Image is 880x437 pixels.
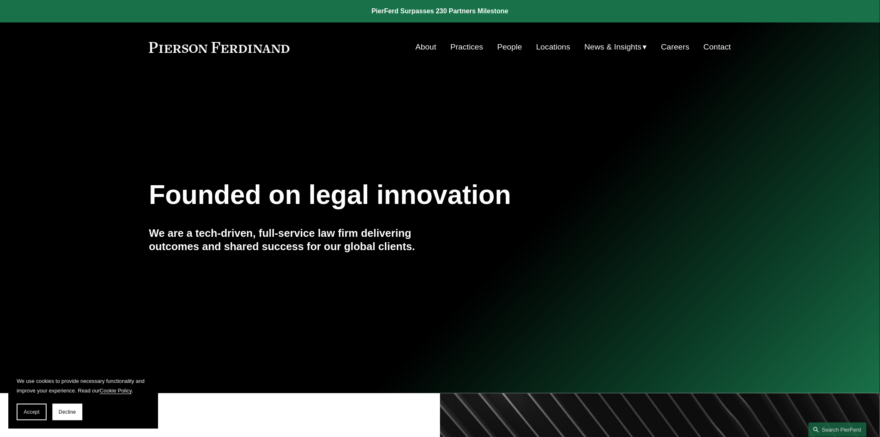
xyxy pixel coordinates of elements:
a: Search this site [808,422,867,437]
h1: Founded on legal innovation [149,180,634,210]
span: Decline [59,409,76,415]
button: Decline [52,404,82,420]
a: Cookie Policy [100,387,132,394]
span: Accept [24,409,40,415]
a: About [415,39,436,55]
a: Contact [704,39,731,55]
button: Accept [17,404,47,420]
h4: We are a tech-driven, full-service law firm delivering outcomes and shared success for our global... [149,226,440,253]
section: Cookie banner [8,368,158,429]
span: News & Insights [584,40,642,55]
a: Locations [536,39,570,55]
a: People [497,39,522,55]
a: folder dropdown [584,39,647,55]
a: Practices [450,39,483,55]
p: We use cookies to provide necessary functionality and improve your experience. Read our . [17,376,150,395]
a: Careers [661,39,690,55]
